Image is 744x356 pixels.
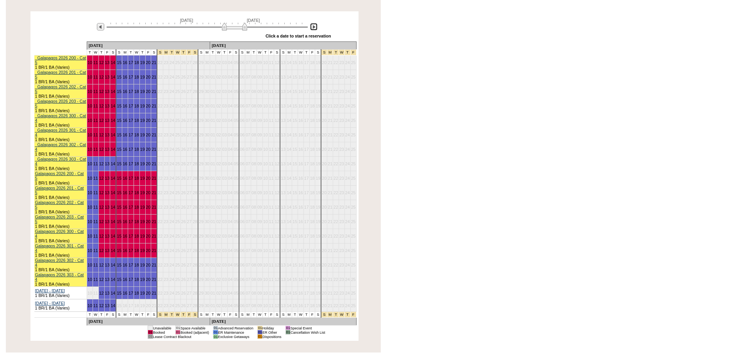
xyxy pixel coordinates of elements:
[274,50,280,55] td: S
[216,50,221,55] td: W
[35,200,84,209] a: Galapagos 2026 202 - Cat 5
[111,132,115,137] a: 14
[99,104,104,108] a: 12
[321,50,327,55] td: Christmas 2026
[245,50,251,55] td: M
[105,161,110,166] a: 13
[146,205,151,209] a: 20
[93,277,98,282] a: 11
[105,219,110,224] a: 13
[257,50,262,55] td: W
[339,50,344,55] td: Christmas 2026
[35,243,84,253] a: Galapagos 2026 301 - Cat 4
[35,186,84,195] a: Galapagos 2026 201 - Cat 5
[140,291,145,295] a: 19
[35,258,84,267] a: Galapagos 2026 302 - Cat 4
[186,50,192,55] td: Thanksgiving 2026
[123,104,127,108] a: 16
[152,277,156,282] a: 21
[210,55,216,70] td: 01
[251,55,257,70] td: 08
[93,161,98,166] a: 11
[93,60,98,65] a: 11
[157,55,163,70] td: 22
[35,70,86,79] a: _Galapagos 2026 201 - Cat 5
[35,301,65,306] a: [DATE] - [DATE]
[139,50,145,55] td: T
[128,291,133,295] a: 17
[198,55,204,70] td: 29
[152,147,156,152] a: 21
[134,219,139,224] a: 18
[105,118,110,123] a: 13
[93,132,98,137] a: 11
[146,263,151,267] a: 20
[105,104,110,108] a: 13
[128,132,133,137] a: 17
[140,132,145,137] a: 19
[134,75,139,79] a: 18
[128,104,133,108] a: 17
[93,190,98,195] a: 11
[117,161,121,166] a: 15
[280,50,286,55] td: S
[152,132,156,137] a: 21
[123,176,127,181] a: 16
[117,190,121,195] a: 15
[134,291,139,295] a: 18
[111,263,115,267] a: 14
[117,248,121,253] a: 15
[35,128,86,137] a: _Galapagos 2026 301 - Cat 4
[117,118,121,123] a: 15
[350,50,356,55] td: Christmas 2026
[146,147,151,152] a: 20
[105,132,110,137] a: 13
[192,50,198,55] td: Thanksgiving 2026
[128,147,133,152] a: 17
[35,84,86,94] a: _Galapagos 2026 202 - Cat 5
[99,263,104,267] a: 12
[152,161,156,166] a: 21
[123,277,127,282] a: 16
[186,55,192,70] td: 27
[344,50,350,55] td: Christmas 2026
[146,277,151,282] a: 20
[134,104,139,108] a: 18
[93,50,98,55] td: W
[117,234,121,238] a: 15
[111,147,115,152] a: 14
[192,55,198,70] td: 28
[245,55,251,70] td: 07
[134,205,139,209] a: 18
[98,50,104,55] td: T
[105,205,110,209] a: 13
[99,190,104,195] a: 12
[146,75,151,79] a: 20
[111,104,115,108] a: 14
[87,205,92,209] a: 10
[117,205,121,209] a: 15
[87,147,92,152] a: 10
[221,55,227,70] td: 03
[87,132,92,137] a: 10
[35,99,86,108] a: _Galapagos 2026 203 - Cat 5
[128,60,133,65] a: 17
[175,50,180,55] td: Thanksgiving 2026
[93,248,98,253] a: 11
[152,205,156,209] a: 21
[111,234,115,238] a: 14
[99,219,104,224] a: 12
[105,303,110,308] a: 13
[216,55,221,70] td: 02
[333,50,339,55] td: Christmas 2026
[247,18,260,23] span: [DATE]
[117,176,121,181] a: 15
[111,176,115,181] a: 14
[123,234,127,238] a: 16
[140,263,145,267] a: 19
[233,50,239,55] td: S
[128,248,133,253] a: 17
[210,50,216,55] td: T
[128,161,133,166] a: 17
[152,60,156,65] a: 21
